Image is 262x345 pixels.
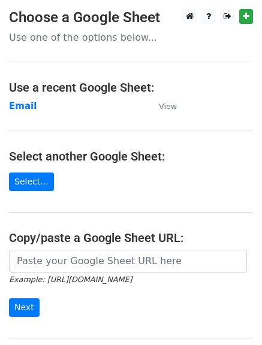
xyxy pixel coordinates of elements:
p: Use one of the options below... [9,31,253,44]
input: Paste your Google Sheet URL here [9,250,247,273]
h4: Use a recent Google Sheet: [9,80,253,95]
h4: Select another Google Sheet: [9,149,253,164]
h4: Copy/paste a Google Sheet URL: [9,231,253,245]
a: Select... [9,172,54,191]
a: View [147,101,177,111]
input: Next [9,298,40,317]
a: Email [9,101,37,111]
h3: Choose a Google Sheet [9,9,253,26]
small: Example: [URL][DOMAIN_NAME] [9,275,132,284]
small: View [159,102,177,111]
